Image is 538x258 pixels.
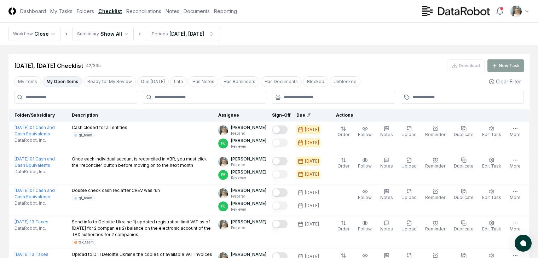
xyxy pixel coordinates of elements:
a: Dashboard [20,7,46,15]
button: Due Today [137,76,169,87]
button: Follow [357,124,373,139]
button: Duplicate [452,187,475,202]
img: ACg8ocKh93A2PVxV7CaGalYBgc3fGwopTyyIAwAiiQ5buQbeS2iRnTQ=s96-c [218,220,228,230]
button: Order [336,219,351,234]
button: Edit Task [481,187,503,202]
span: Reminder [425,132,445,137]
span: Duplicate [454,195,474,200]
img: DataRobot logo [422,6,490,16]
p: Preparer [231,162,266,168]
div: Subsidiary [77,31,99,37]
button: Follow [357,156,373,171]
button: Mark complete [272,157,288,165]
p: Double check cash rec after CREV was run [72,187,160,194]
div: [DATE] [305,158,319,164]
span: Edit Task [482,163,501,169]
p: Preparer [231,225,266,230]
div: [DATE] [305,189,319,196]
th: Folder/Subsidiary [9,109,69,122]
img: ACg8ocKh93A2PVxV7CaGalYBgc3fGwopTyyIAwAiiQ5buQbeS2iRnTQ=s96-c [510,6,522,17]
img: ACg8ocKh93A2PVxV7CaGalYBgc3fGwopTyyIAwAiiQ5buQbeS2iRnTQ=s96-c [218,125,228,135]
div: 42 / 395 [86,63,101,69]
a: [DATE]:01 Cash and Cash Equivalents [15,125,55,136]
div: Actions [330,112,524,118]
nav: breadcrumb [8,27,220,41]
button: Has Documents [261,76,302,87]
span: DataRobot, Inc. [15,137,46,143]
button: Duplicate [452,219,475,234]
span: Upload [401,226,417,231]
button: Upload [400,187,418,202]
th: Sign-Off [269,109,294,122]
button: Clear Filter [486,75,524,88]
button: Notes [379,187,394,202]
div: Workflow [13,31,33,37]
th: Description [69,109,216,122]
span: Follow [358,226,372,231]
div: [DATE] [305,140,319,146]
span: Notes [380,226,393,231]
span: Edit Task [482,226,501,231]
span: DataRobot, Inc. [15,169,46,175]
span: Edit Task [482,195,501,200]
div: Due [296,112,325,118]
button: Blocked [303,76,328,87]
span: Follow [358,132,372,137]
button: More [508,156,522,171]
p: [PERSON_NAME] [231,124,266,131]
div: [DATE] [305,221,319,227]
span: Duplicate [454,226,474,231]
div: Periods [152,31,168,37]
span: Order [337,226,349,231]
span: Upload [401,163,417,169]
th: Assignee [215,109,269,122]
img: Logo [8,7,16,15]
span: [DATE] : [15,156,30,162]
button: Unblocked [330,76,360,87]
p: [PERSON_NAME] [231,169,266,175]
p: [PERSON_NAME] [231,137,266,144]
a: [DATE]:13 Taxes [15,252,48,257]
div: gl_team [79,133,92,138]
button: Reminder [424,124,447,139]
p: [PERSON_NAME] [231,251,266,258]
span: PB [221,204,225,209]
span: Duplicate [454,132,474,137]
span: Follow [358,163,372,169]
button: My Open Items [42,76,82,87]
button: Has Notes [189,76,218,87]
a: [DATE]:01 Cash and Cash Equivalents [15,156,55,168]
button: Mark complete [272,170,288,178]
p: Reviewer [231,175,266,181]
button: Edit Task [481,156,503,171]
span: [DATE] : [15,252,30,257]
span: Reminder [425,226,445,231]
a: Checklist [98,7,122,15]
p: Reviewer [231,207,266,212]
span: Reminder [425,163,445,169]
button: Reminder [424,219,447,234]
p: [PERSON_NAME] [231,187,266,194]
p: [PERSON_NAME] [231,219,266,225]
button: Duplicate [452,124,475,139]
button: Reminder [424,187,447,202]
button: Edit Task [481,124,503,139]
button: Late [170,76,187,87]
button: Duplicate [452,156,475,171]
button: Ready for My Review [83,76,136,87]
span: Order [337,132,349,137]
span: PB [221,141,225,146]
button: Follow [357,187,373,202]
a: Reconciliations [126,7,161,15]
button: More [508,219,522,234]
div: [DATE] [305,203,319,209]
button: atlas-launcher [515,235,532,252]
button: Notes [379,124,394,139]
div: tax_team [79,240,94,245]
span: DataRobot, Inc. [15,200,46,206]
span: Notes [380,163,393,169]
button: Order [336,156,351,171]
button: Reminder [424,156,447,171]
p: Preparer [231,194,266,199]
div: [DATE], [DATE] Checklist [14,61,83,70]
